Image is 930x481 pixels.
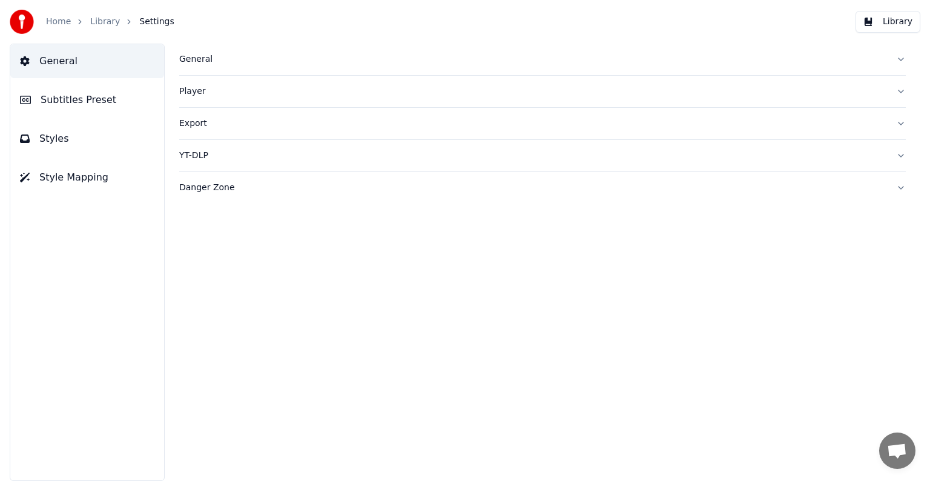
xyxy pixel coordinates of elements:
[856,11,920,33] button: Library
[10,161,164,194] button: Style Mapping
[179,182,886,194] div: Danger Zone
[179,53,886,65] div: General
[179,108,906,139] button: Export
[90,16,120,28] a: Library
[10,10,34,34] img: youka
[179,150,886,162] div: YT-DLP
[179,118,886,130] div: Export
[879,433,915,469] a: 채팅 열기
[10,122,164,156] button: Styles
[46,16,174,28] nav: breadcrumb
[10,83,164,117] button: Subtitles Preset
[179,172,906,204] button: Danger Zone
[39,54,77,68] span: General
[10,44,164,78] button: General
[179,140,906,171] button: YT-DLP
[139,16,174,28] span: Settings
[39,131,69,146] span: Styles
[179,44,906,75] button: General
[179,76,906,107] button: Player
[46,16,71,28] a: Home
[41,93,116,107] span: Subtitles Preset
[39,170,108,185] span: Style Mapping
[179,85,886,98] div: Player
